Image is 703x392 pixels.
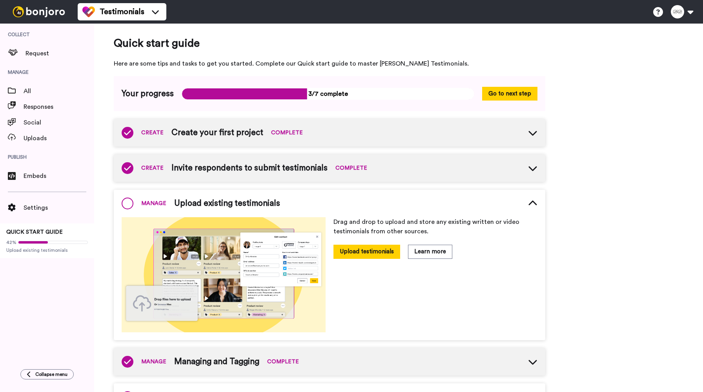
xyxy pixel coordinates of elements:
button: Collapse menu [20,369,74,379]
span: 3/7 complete [182,88,474,100]
button: Upload testimonials [333,245,400,258]
span: 42% [6,239,16,245]
span: CREATE [141,164,164,172]
p: Drag and drop to upload and store any existing written or video testimonials from other sources. [333,217,537,236]
img: tm-color.svg [82,5,95,18]
span: Testimonials [100,6,144,17]
button: Learn more [408,245,452,258]
span: Uploads [24,134,94,143]
span: COMPLETE [267,358,299,366]
span: COMPLETE [335,164,367,172]
span: Responses [24,102,94,112]
span: Invite respondents to submit testimonials [171,162,328,174]
span: COMPLETE [271,129,303,137]
span: MANAGE [141,358,166,366]
img: bj-logo-header-white.svg [9,6,68,17]
span: Here are some tips and tasks to get you started. Complete our Quick start guide to master [PERSON... [114,59,545,68]
span: CREATE [141,129,164,137]
img: 4a9e73a18bff383a38bab373c66e12b8.png [122,217,326,332]
span: Managing and Tagging [174,356,259,368]
span: Embeds [24,171,94,181]
span: Your progress [122,88,174,100]
span: Collapse menu [35,371,67,377]
span: Create your first project [171,127,263,139]
span: QUICK START GUIDE [6,229,63,235]
span: Upload existing testimonials [174,198,280,209]
button: Go to next step [482,87,537,101]
span: MANAGE [141,200,166,207]
span: Social [24,118,94,127]
span: All [24,86,94,96]
span: Quick start guide [114,35,545,51]
span: Request [25,49,94,58]
span: Settings [24,203,94,212]
span: Upload existing testimonials [6,247,88,253]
